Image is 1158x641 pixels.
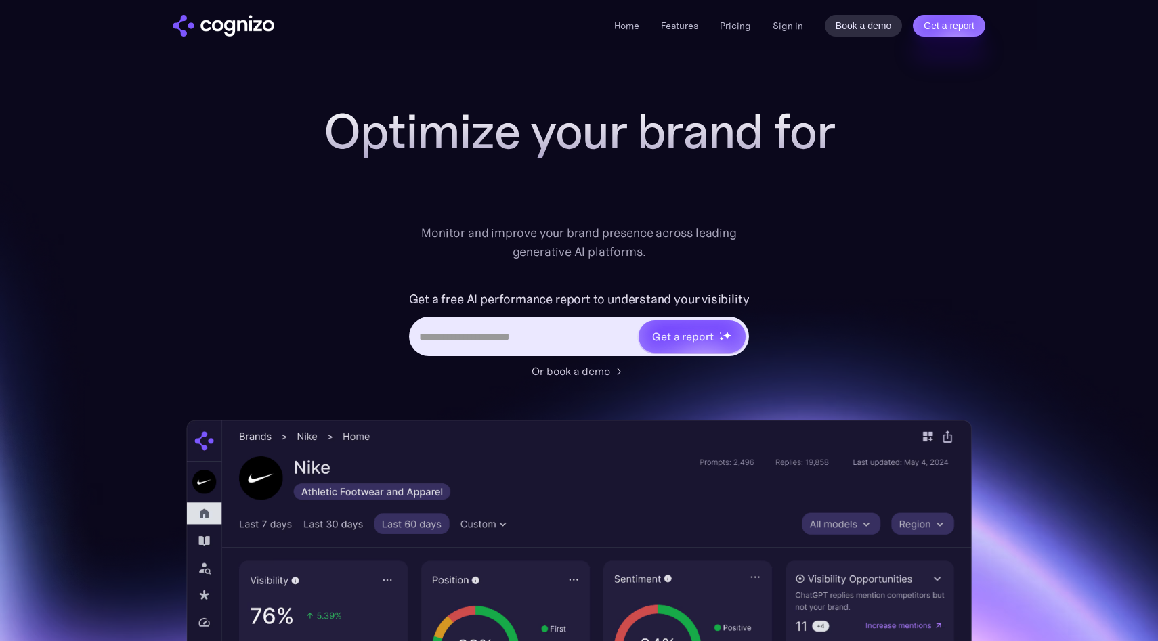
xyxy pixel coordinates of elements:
[913,15,985,37] a: Get a report
[173,15,274,37] a: home
[409,288,750,310] label: Get a free AI performance report to understand your visibility
[409,288,750,356] form: Hero URL Input Form
[825,15,903,37] a: Book a demo
[614,20,639,32] a: Home
[532,363,626,379] a: Or book a demo
[719,336,724,341] img: star
[773,18,803,34] a: Sign in
[652,328,713,345] div: Get a report
[308,104,850,158] h1: Optimize your brand for
[719,332,721,334] img: star
[661,20,698,32] a: Features
[412,223,746,261] div: Monitor and improve your brand presence across leading generative AI platforms.
[720,20,751,32] a: Pricing
[173,15,274,37] img: cognizo logo
[532,363,610,379] div: Or book a demo
[723,331,731,340] img: star
[637,319,747,354] a: Get a reportstarstarstar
